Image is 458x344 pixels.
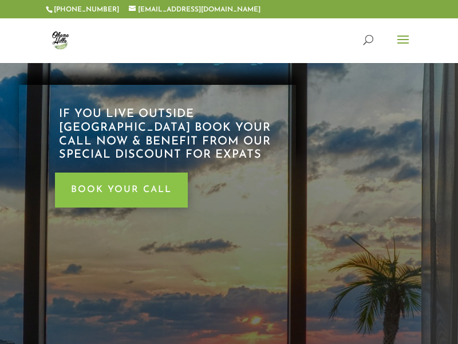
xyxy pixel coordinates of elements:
[129,6,260,13] a: [EMAIL_ADDRESS][DOMAIN_NAME]
[59,108,296,162] p: IF YOU LIVE OUTSIDE [GEOGRAPHIC_DATA] BOOK YOUR CALL NOW & BENEFIT FROM OUR SPECIAL DISCOUNT FOR ...
[48,28,73,52] img: ohana-hills
[55,173,188,208] a: BOOK YOUR CALL
[54,6,119,13] a: [PHONE_NUMBER]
